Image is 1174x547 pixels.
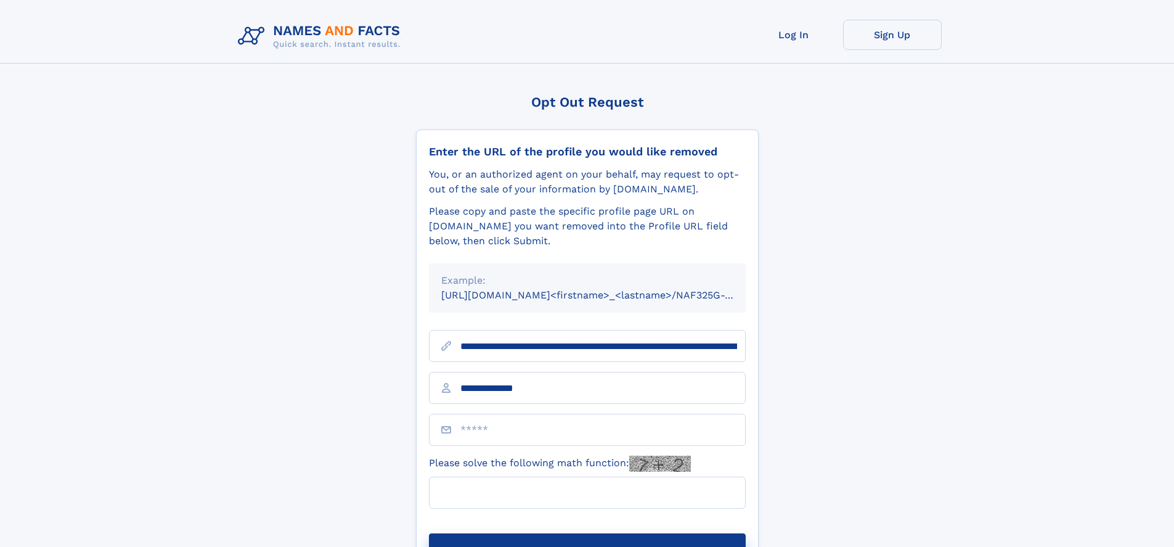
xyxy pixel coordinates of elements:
small: [URL][DOMAIN_NAME]<firstname>_<lastname>/NAF325G-xxxxxxxx [441,289,769,301]
img: Logo Names and Facts [233,20,410,53]
label: Please solve the following math function: [429,456,691,472]
a: Log In [744,20,843,50]
a: Sign Up [843,20,942,50]
div: Opt Out Request [416,94,759,110]
div: Enter the URL of the profile you would like removed [429,145,746,158]
div: Example: [441,273,733,288]
div: Please copy and paste the specific profile page URL on [DOMAIN_NAME] you want removed into the Pr... [429,204,746,249]
div: You, or an authorized agent on your behalf, may request to opt-out of the sale of your informatio... [429,167,746,197]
